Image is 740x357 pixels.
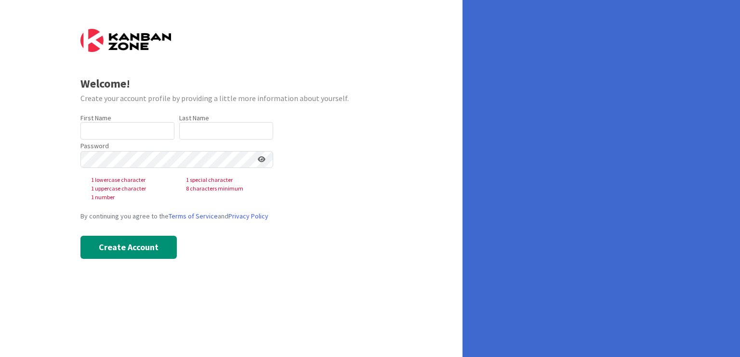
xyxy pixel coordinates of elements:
[80,141,109,151] label: Password
[178,176,273,184] span: 1 special character
[80,92,383,104] div: Create your account profile by providing a little more information about yourself.
[179,114,209,122] label: Last Name
[80,114,111,122] label: First Name
[80,211,383,221] div: By continuing you agree to the and
[228,212,268,220] a: Privacy Policy
[83,184,178,193] span: 1 uppercase character
[80,75,383,92] div: Welcome!
[169,212,218,220] a: Terms of Service
[178,184,273,193] span: 8 characters minimum
[83,193,178,202] span: 1 number
[80,236,177,259] button: Create Account
[83,176,178,184] span: 1 lowercase character
[80,29,171,52] img: Kanban Zone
